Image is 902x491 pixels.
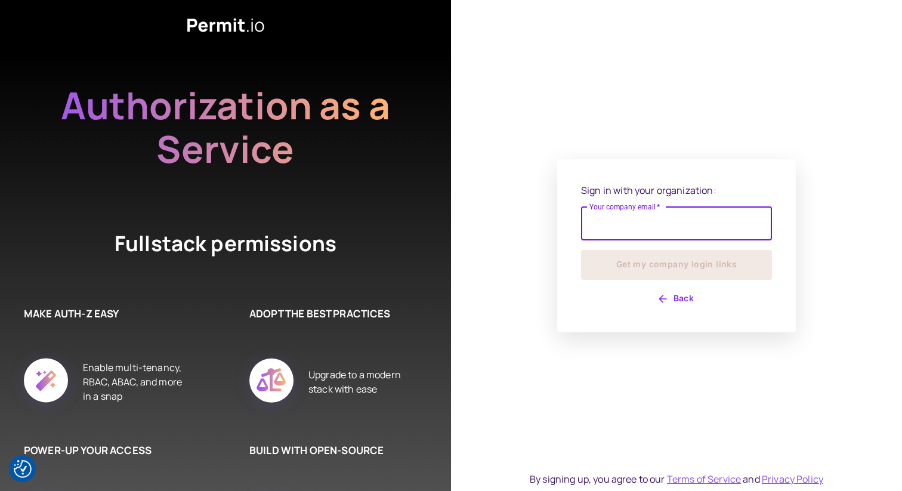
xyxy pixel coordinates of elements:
[581,183,772,197] p: Sign in with your organization:
[249,306,415,322] h6: ADOPT THE BEST PRACTICES
[589,202,660,212] label: Your company email
[24,306,190,322] h6: MAKE AUTH-Z EASY
[667,473,741,486] a: Terms of Service
[83,345,190,419] div: Enable multi-tenancy, RBAC, ABAC, and more in a snap
[249,443,415,458] h6: BUILD WITH OPEN-SOURCE
[581,289,772,308] button: Back
[14,460,32,478] img: Revisit consent button
[70,229,381,258] h4: Fullstack permissions
[762,473,823,486] a: Privacy Policy
[14,460,32,478] button: Consent Preferences
[308,345,415,419] div: Upgrade to a modern stack with ease
[23,84,428,171] h2: Authorization as a Service
[530,472,823,486] div: By signing up, you agree to our and
[581,250,772,280] button: Get my company login links
[24,443,190,458] h6: POWER-UP YOUR ACCESS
